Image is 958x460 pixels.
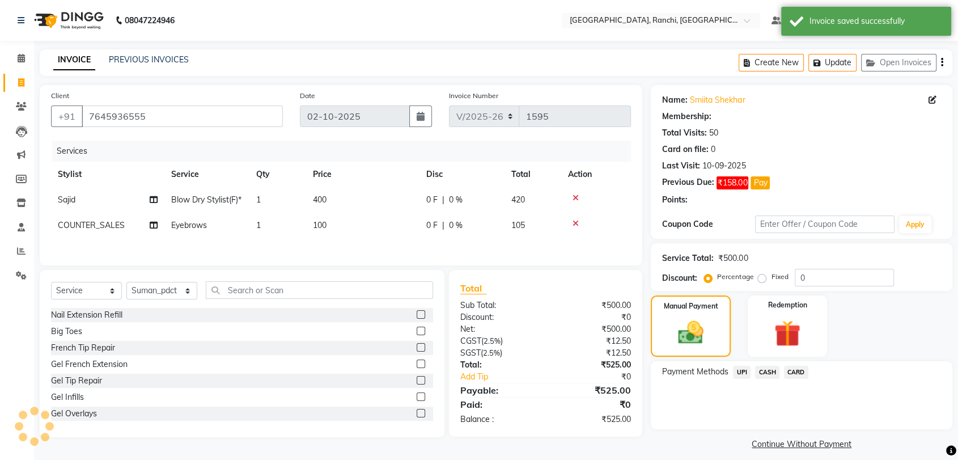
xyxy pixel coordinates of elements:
div: ₹500.00 [546,323,640,335]
span: 2.5% [483,348,500,357]
span: UPI [733,366,751,379]
div: Points: [662,194,688,206]
span: Total [460,282,486,294]
div: Paid: [452,398,546,411]
span: 400 [313,195,327,205]
th: Action [561,162,631,187]
span: Eyebrows [171,220,207,230]
div: Gel Overlays [51,408,97,420]
div: Previous Due: [662,176,714,189]
span: Sajid [58,195,75,205]
label: Invoice Number [449,91,498,101]
a: Smiita Shekhar [690,94,745,106]
input: Search by Name/Mobile/Email/Code [82,105,283,127]
span: 100 [313,220,327,230]
div: 50 [709,127,718,139]
span: CARD [784,366,808,379]
span: 0 F [426,220,438,231]
span: SGST [460,348,481,358]
span: CASH [755,366,779,379]
th: Price [306,162,419,187]
img: _cash.svg [670,318,711,347]
a: Continue Without Payment [653,438,950,450]
div: Payable: [452,383,546,397]
div: Card on file: [662,144,709,155]
div: Last Visit: [662,160,700,172]
span: ₹158.00 [717,176,748,189]
span: | [442,220,444,231]
label: Redemption [768,300,807,310]
img: _gift.svg [766,317,808,350]
div: ₹12.50 [546,347,640,359]
img: logo [29,5,107,36]
th: Total [505,162,561,187]
div: ( ) [452,347,546,359]
div: ₹525.00 [546,413,640,425]
button: Update [808,54,857,71]
input: Search or Scan [206,281,433,299]
span: 2.5% [484,336,501,345]
div: ₹0 [546,311,640,323]
div: Name: [662,94,688,106]
a: PREVIOUS INVOICES [109,54,189,65]
label: Percentage [717,272,753,282]
button: Pay [751,176,770,189]
div: ₹12.50 [546,335,640,347]
span: 1 [256,195,261,205]
input: Enter Offer / Coupon Code [755,216,895,233]
div: Balance : [452,413,546,425]
div: Nail Extension Refill [51,309,122,321]
label: Date [300,91,315,101]
div: Gel Infills [51,391,84,403]
a: Add Tip [452,371,561,383]
div: Coupon Code [662,218,755,230]
div: 0 [711,144,715,155]
div: ₹0 [561,371,639,383]
span: CGST [460,336,481,346]
span: Payment Methods [662,366,728,378]
div: Sub Total: [452,299,546,311]
th: Service [164,162,249,187]
label: Fixed [771,272,788,282]
div: Big Toes [51,326,82,337]
div: French Tip Repair [51,342,115,354]
label: Client [51,91,69,101]
div: ₹500.00 [546,299,640,311]
span: | [442,194,444,206]
div: Total: [452,359,546,371]
div: 10-09-2025 [702,160,745,172]
div: Invoice saved successfully [809,15,943,27]
a: INVOICE [53,50,95,70]
span: 1 [256,220,261,230]
div: ₹525.00 [546,359,640,371]
div: Discount: [662,272,697,284]
span: 420 [511,195,525,205]
div: ( ) [452,335,546,347]
div: ₹525.00 [546,383,640,397]
span: 0 F [426,194,438,206]
span: 105 [511,220,525,230]
div: Net: [452,323,546,335]
span: COUNTER_SALES [58,220,125,230]
div: Service Total: [662,252,714,264]
span: 0 % [449,194,463,206]
b: 08047224946 [125,5,175,36]
th: Stylist [51,162,164,187]
button: Create New [739,54,804,71]
div: ₹0 [546,398,640,411]
th: Qty [249,162,306,187]
div: Gel French Extension [51,358,128,370]
button: Open Invoices [861,54,936,71]
th: Disc [419,162,505,187]
div: ₹500.00 [718,252,748,264]
span: 0 % [449,220,463,231]
div: Total Visits: [662,127,707,139]
span: Blow Dry Stylist(F)* [171,195,241,205]
label: Manual Payment [664,301,718,311]
div: Discount: [452,311,546,323]
div: Services [52,141,639,162]
div: Membership: [662,111,711,123]
button: +91 [51,105,83,127]
button: Apply [899,216,931,233]
div: Gel Tip Repair [51,375,102,387]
